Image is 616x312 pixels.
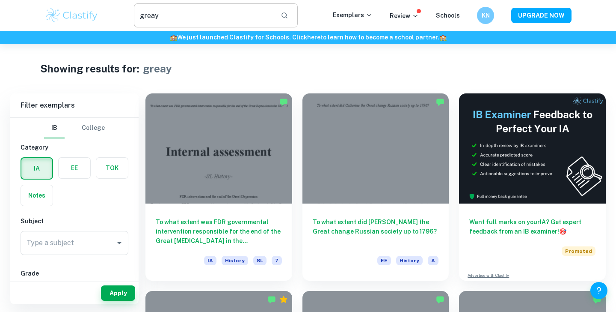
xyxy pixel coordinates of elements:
[21,158,52,179] button: IA
[21,143,128,152] h6: Category
[390,11,419,21] p: Review
[143,61,172,76] h1: greay
[101,285,135,301] button: Apply
[436,98,444,106] img: Marked
[204,256,216,265] span: IA
[313,217,439,246] h6: To what extent did [PERSON_NAME] the Great change Russian society up to 1796?
[267,295,276,304] img: Marked
[377,256,391,265] span: EE
[593,295,601,304] img: Marked
[21,185,53,206] button: Notes
[21,216,128,226] h6: Subject
[477,7,494,24] button: KN
[459,93,606,204] img: Thumbnail
[59,158,90,178] button: EE
[279,98,288,106] img: Marked
[222,256,248,265] span: History
[272,256,282,265] span: 7
[40,61,139,76] h1: Showing results for:
[134,3,274,27] input: Search for any exemplars...
[459,93,606,281] a: Want full marks on yourIA? Get expert feedback from an IB examiner!PromotedAdvertise with Clastify
[302,93,449,281] a: To what extent did [PERSON_NAME] the Great change Russian society up to 1796?EEHistoryA
[21,269,128,278] h6: Grade
[436,295,444,304] img: Marked
[2,33,614,42] h6: We just launched Clastify for Schools. Click to learn how to become a school partner.
[559,228,566,235] span: 🎯
[481,11,491,20] h6: KN
[396,256,423,265] span: History
[590,282,607,299] button: Help and Feedback
[307,34,320,41] a: here
[562,246,595,256] span: Promoted
[468,273,509,279] a: Advertise with Clastify
[96,158,128,178] button: TOK
[333,10,373,20] p: Exemplars
[82,118,105,138] button: College
[113,237,125,249] button: Open
[469,217,595,236] h6: Want full marks on your IA ? Get expert feedback from an IB examiner!
[436,12,460,19] a: Schools
[44,118,65,138] button: IB
[279,295,288,304] div: Premium
[170,34,177,41] span: 🏫
[44,118,105,138] div: Filter type choice
[44,7,99,24] img: Clastify logo
[253,256,267,265] span: SL
[439,34,447,41] span: 🏫
[428,256,438,265] span: A
[10,93,139,117] h6: Filter exemplars
[145,93,292,281] a: To what extent was FDR governmental intervention responsible for the end of the Great [MEDICAL_DA...
[511,8,572,23] button: UPGRADE NOW
[156,217,282,246] h6: To what extent was FDR governmental intervention responsible for the end of the Great [MEDICAL_DA...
